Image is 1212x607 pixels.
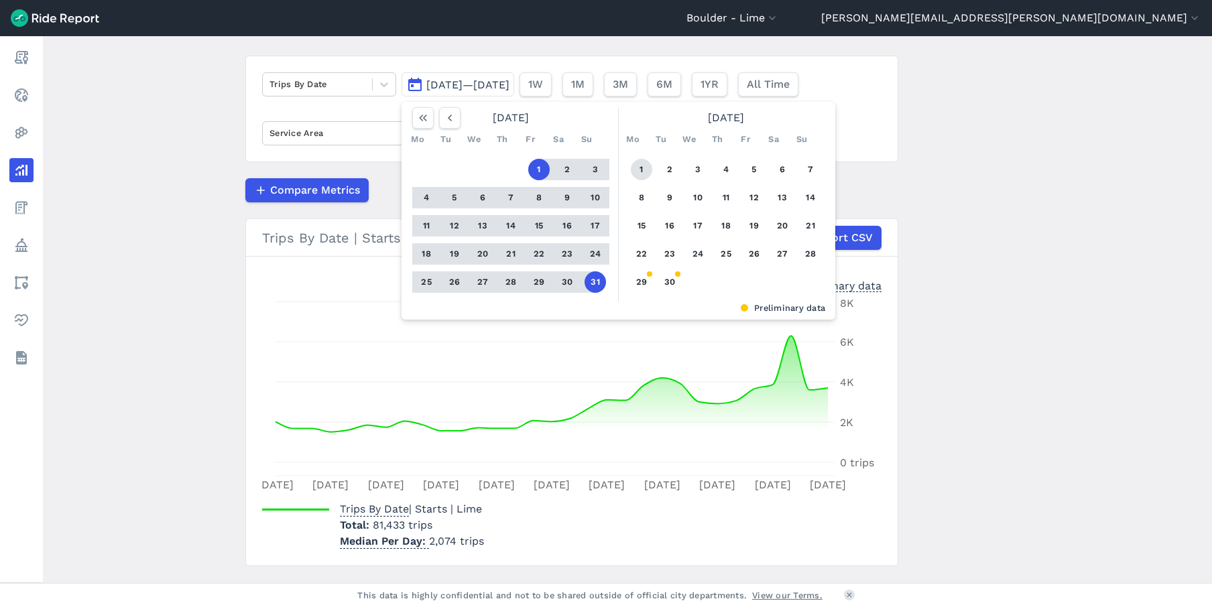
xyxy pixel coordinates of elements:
[659,159,680,180] button: 2
[423,478,459,491] tspan: [DATE]
[678,129,700,150] div: We
[686,10,779,26] button: Boulder - Lime
[407,129,428,150] div: Mo
[752,589,823,602] a: View our Terms.
[340,498,409,517] span: Trips By Date
[472,187,493,208] button: 6
[416,271,437,293] button: 25
[528,215,550,237] button: 15
[622,129,644,150] div: Mo
[416,187,437,208] button: 4
[11,9,99,27] img: Ride Report
[800,159,821,180] button: 7
[556,271,578,293] button: 30
[368,478,404,491] tspan: [DATE]
[444,243,465,265] button: 19
[631,159,652,180] button: 1
[840,456,874,469] tspan: 0 trips
[659,271,680,293] button: 30
[687,159,709,180] button: 3
[479,478,515,491] tspan: [DATE]
[821,10,1201,26] button: [PERSON_NAME][EMAIL_ADDRESS][PERSON_NAME][DOMAIN_NAME]
[622,107,830,129] div: [DATE]
[763,129,784,150] div: Sa
[743,159,765,180] button: 5
[528,159,550,180] button: 1
[659,243,680,265] button: 23
[444,271,465,293] button: 26
[796,278,882,292] div: Preliminary data
[585,187,606,208] button: 10
[791,129,812,150] div: Su
[9,196,34,220] a: Fees
[604,72,637,96] button: 3M
[692,72,727,96] button: 1YR
[585,243,606,265] button: 24
[576,129,597,150] div: Su
[520,72,552,96] button: 1W
[416,243,437,265] button: 18
[659,215,680,237] button: 16
[500,187,522,208] button: 7
[472,243,493,265] button: 20
[631,271,652,293] button: 29
[340,519,373,531] span: Total
[500,271,522,293] button: 28
[743,243,765,265] button: 26
[416,215,437,237] button: 11
[687,215,709,237] button: 17
[340,502,482,515] span: | Starts | Lime
[556,159,578,180] button: 2
[589,478,625,491] tspan: [DATE]
[500,215,522,237] button: 14
[491,129,513,150] div: Th
[245,178,369,202] button: Compare Metrics
[9,271,34,295] a: Areas
[412,301,825,314] div: Preliminary data
[812,230,873,246] span: Export CSV
[738,72,798,96] button: All Time
[656,76,672,92] span: 6M
[402,72,514,96] button: [DATE]—[DATE]
[648,72,681,96] button: 6M
[699,478,735,491] tspan: [DATE]
[715,187,737,208] button: 11
[9,83,34,107] a: Realtime
[562,72,593,96] button: 1M
[800,243,821,265] button: 28
[687,243,709,265] button: 24
[687,187,709,208] button: 10
[257,478,294,491] tspan: [DATE]
[659,187,680,208] button: 9
[444,187,465,208] button: 5
[613,76,628,92] span: 3M
[840,376,854,389] tspan: 4K
[435,129,457,150] div: Tu
[772,187,793,208] button: 13
[585,271,606,293] button: 31
[373,519,432,531] span: 81,433 trips
[715,215,737,237] button: 18
[631,215,652,237] button: 15
[520,129,541,150] div: Fr
[800,187,821,208] button: 14
[9,233,34,257] a: Policy
[840,336,854,348] tspan: 6K
[528,271,550,293] button: 29
[650,129,672,150] div: Tu
[800,215,821,237] button: 21
[534,478,570,491] tspan: [DATE]
[9,46,34,70] a: Report
[631,243,652,265] button: 22
[340,533,484,549] p: 2,074 trips
[463,129,485,150] div: We
[747,76,790,92] span: All Time
[528,243,550,265] button: 22
[444,215,465,237] button: 12
[500,243,522,265] button: 21
[312,478,349,491] tspan: [DATE]
[840,416,853,429] tspan: 2K
[715,243,737,265] button: 25
[270,182,360,198] span: Compare Metrics
[556,187,578,208] button: 9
